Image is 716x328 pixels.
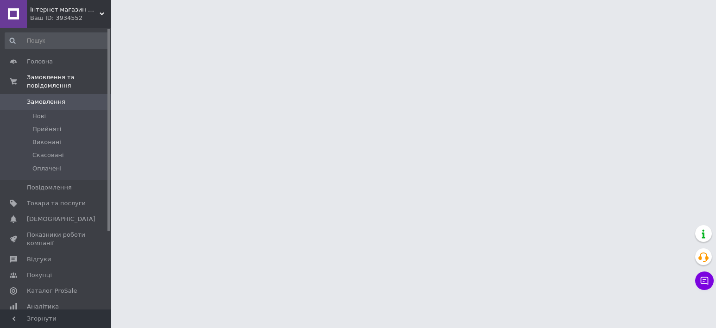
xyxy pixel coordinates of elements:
[27,199,86,208] span: Товари та послуги
[32,151,64,159] span: Скасовані
[30,6,100,14] span: Інтернет магазин WOWShop
[27,303,59,311] span: Аналітика
[27,231,86,247] span: Показники роботи компанії
[27,183,72,192] span: Повідомлення
[30,14,111,22] div: Ваш ID: 3934552
[32,112,46,120] span: Нові
[27,98,65,106] span: Замовлення
[27,255,51,264] span: Відгуки
[27,57,53,66] span: Головна
[695,271,714,290] button: Чат з покупцем
[27,271,52,279] span: Покупці
[5,32,109,49] input: Пошук
[27,287,77,295] span: Каталог ProSale
[32,125,61,133] span: Прийняті
[32,164,62,173] span: Оплачені
[32,138,61,146] span: Виконані
[27,215,95,223] span: [DEMOGRAPHIC_DATA]
[27,73,111,90] span: Замовлення та повідомлення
